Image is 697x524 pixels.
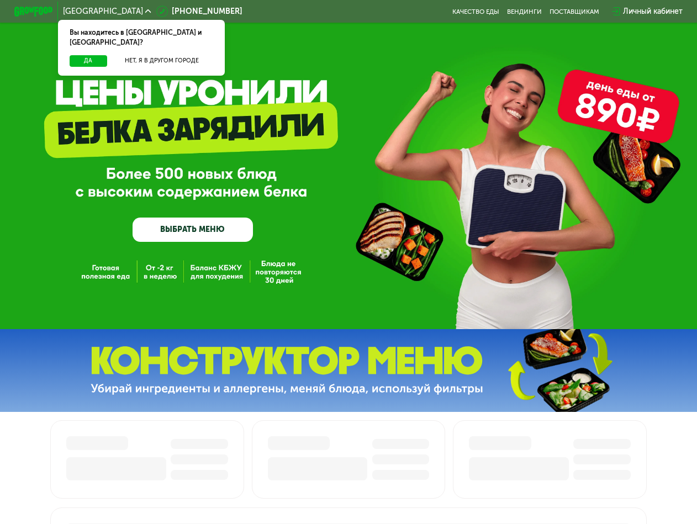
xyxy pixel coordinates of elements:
a: Качество еды [452,8,499,15]
button: Нет, я в другом городе [111,55,213,67]
div: поставщикам [550,8,599,15]
div: Вы находитесь в [GEOGRAPHIC_DATA] и [GEOGRAPHIC_DATA]? [58,20,224,55]
button: Да [70,55,107,67]
div: Личный кабинет [623,6,683,17]
a: Вендинги [507,8,542,15]
span: [GEOGRAPHIC_DATA] [63,8,143,15]
a: [PHONE_NUMBER] [156,6,242,17]
a: ВЫБРАТЬ МЕНЮ [133,218,253,242]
